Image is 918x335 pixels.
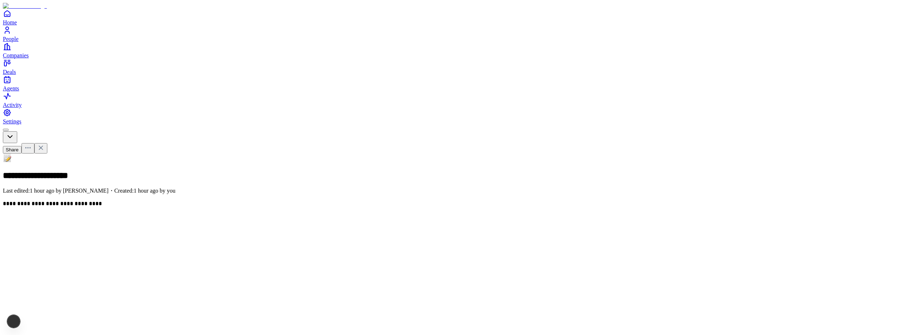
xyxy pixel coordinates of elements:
[3,52,29,58] span: Companies
[3,3,47,9] img: Item Brain Logo
[3,42,915,58] a: Companies
[3,59,915,75] a: Deals
[3,92,915,108] a: Activity
[3,69,16,75] span: Deals
[3,146,22,154] button: Share
[3,187,915,195] p: Last edited: 1 hour ago by [PERSON_NAME] ・Created: 1 hour ago by you
[3,19,17,25] span: Home
[3,108,915,124] a: Settings
[3,36,19,42] span: People
[3,154,915,164] div: Select emoji
[3,9,915,25] a: Home
[3,75,915,91] a: Agents
[3,102,22,108] span: Activity
[3,85,19,91] span: Agents
[3,26,915,42] a: People
[3,118,22,124] span: Settings
[3,154,11,162] img: memo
